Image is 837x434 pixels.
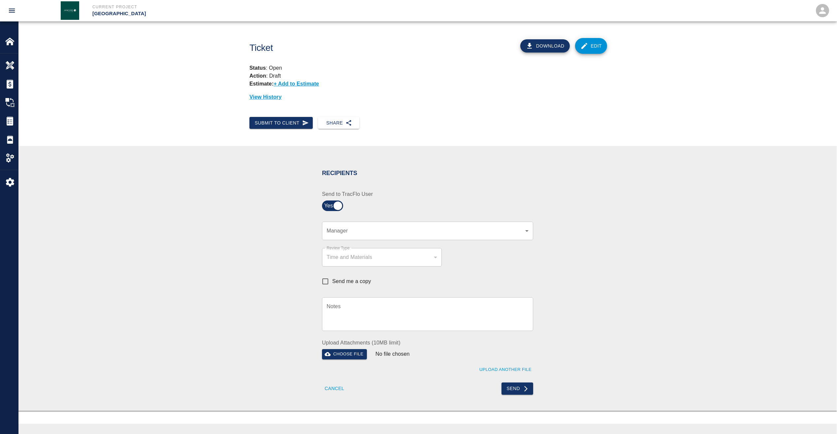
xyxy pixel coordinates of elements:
p: : Open [249,64,606,72]
span: Send me a copy [332,277,371,285]
button: Upload Another File [478,365,533,375]
label: Send to TracFlo User [322,190,424,198]
label: Upload Attachments (10MB limit) [322,339,533,346]
p: + Add to Estimate [274,81,319,87]
strong: Status [249,65,266,71]
img: Janeiro Inc [61,1,79,20]
label: Review Type [327,245,350,251]
h2: Recipients [322,170,533,177]
strong: Action [249,73,266,79]
button: Share [318,117,359,129]
iframe: Chat Widget [804,402,837,434]
button: Download [520,39,570,53]
button: Cancel [322,382,347,395]
p: View History [249,93,606,101]
p: No file chosen [375,350,410,358]
button: Choose file [322,349,367,359]
h1: Ticket [249,43,455,54]
p: : Draft [249,73,281,79]
button: Send [501,382,533,395]
div: Time and Materials [327,253,437,261]
button: Submit to Client [249,117,313,129]
button: open drawer [4,3,20,18]
a: Edit [575,38,607,54]
p: Current Project [92,4,454,10]
strong: Estimate: [249,81,274,87]
p: [GEOGRAPHIC_DATA] [92,10,454,18]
